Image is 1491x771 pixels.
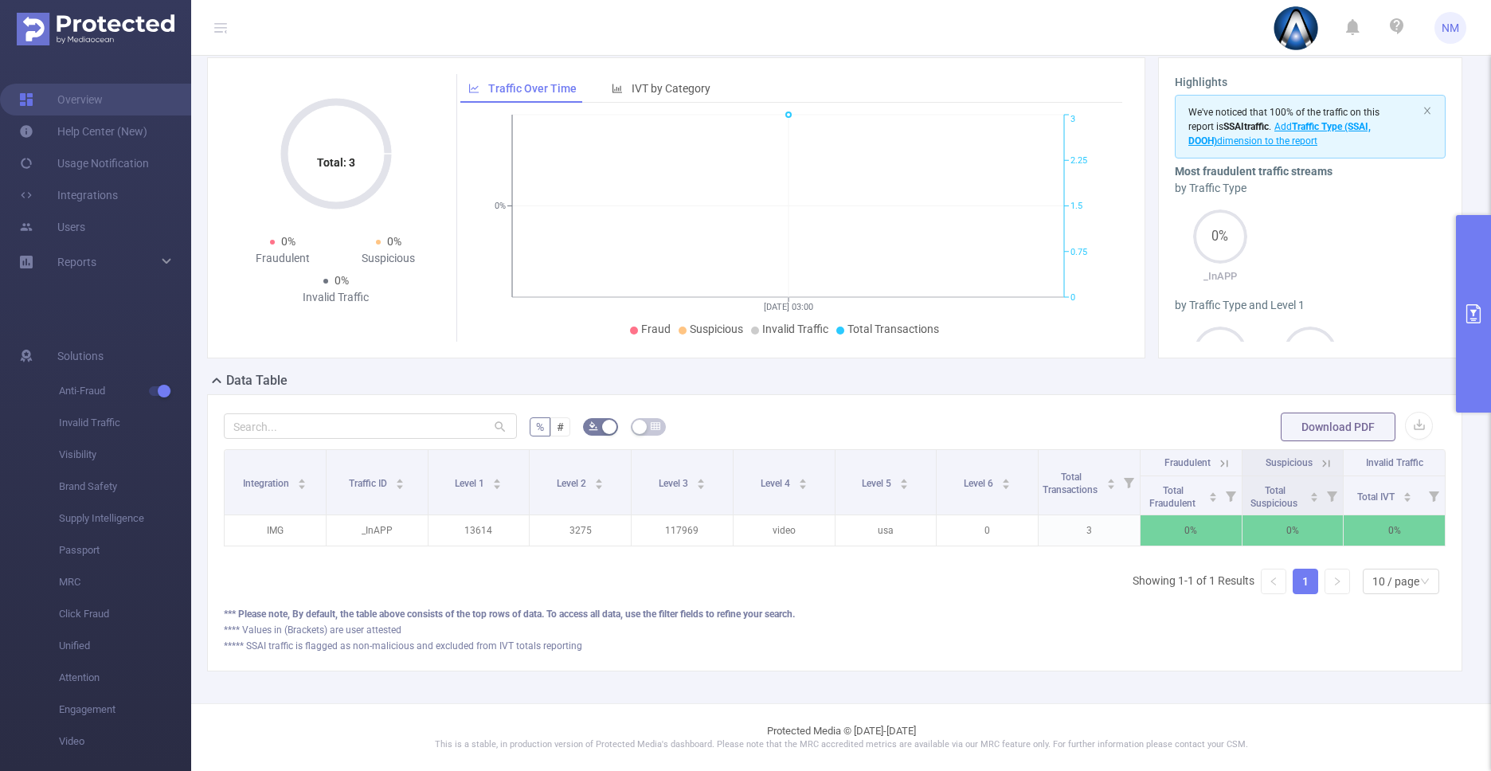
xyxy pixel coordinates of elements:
i: icon: bar-chart [612,83,623,94]
i: icon: caret-up [900,476,909,481]
tspan: Total: 3 [317,156,355,169]
tspan: 2.25 [1070,155,1087,166]
i: icon: caret-up [696,476,705,481]
p: _InAPP [327,515,428,546]
i: icon: caret-up [1208,490,1217,495]
div: by Traffic Type [1175,180,1446,197]
div: Sort [492,476,502,486]
p: video [734,515,835,546]
i: icon: caret-down [798,483,807,487]
li: Showing 1-1 of 1 Results [1133,569,1254,594]
h3: Highlights [1175,74,1446,91]
tspan: 0 [1070,292,1075,303]
p: This is a stable, in production version of Protected Media's dashboard. Please note that the MRC ... [231,738,1451,752]
p: 0 [937,515,1038,546]
i: Filter menu [1321,476,1343,515]
li: 1 [1293,569,1318,594]
p: 0% [1242,515,1344,546]
i: icon: caret-up [298,476,307,481]
span: Level 4 [761,478,792,489]
div: **** Values in (Brackets) are user attested [224,623,1446,637]
span: Fraud [641,323,671,335]
span: Level 2 [557,478,589,489]
p: 117969 [632,515,733,546]
div: by Traffic Type and Level 1 [1175,297,1446,314]
a: Users [19,211,85,243]
span: 0% [335,274,349,287]
span: Visibility [59,439,191,471]
span: Total IVT [1357,491,1397,503]
i: icon: caret-up [595,476,604,481]
li: Next Page [1325,569,1350,594]
i: Filter menu [1219,476,1242,515]
div: Sort [1403,490,1412,499]
a: Overview [19,84,103,115]
span: Invalid Traffic [1366,457,1423,468]
span: Reports [57,256,96,268]
i: icon: right [1333,577,1342,586]
span: % [536,421,544,433]
span: Supply Intelligence [59,503,191,534]
i: icon: caret-down [1403,495,1411,500]
span: Integration [243,478,292,489]
div: Sort [1106,476,1116,486]
span: Total Transactions [1043,472,1100,495]
span: Add dimension to the report [1188,121,1371,147]
p: 0% [1141,515,1242,546]
i: icon: close [1423,106,1432,115]
i: icon: caret-down [900,483,909,487]
i: icon: caret-down [1208,495,1217,500]
a: Usage Notification [19,147,149,179]
span: 0% [281,235,295,248]
span: We've noticed that 100% of the traffic on this report is . [1188,107,1379,147]
div: Suspicious [336,250,442,267]
input: Search... [224,413,517,439]
div: Sort [1001,476,1011,486]
span: Suspicious [690,323,743,335]
tspan: 3 [1070,115,1075,125]
i: icon: line-chart [468,83,479,94]
i: Filter menu [1423,476,1445,515]
i: icon: caret-up [1106,476,1115,481]
i: icon: table [651,421,660,431]
span: NM [1442,12,1459,44]
span: 0% [387,235,401,248]
i: icon: caret-down [1310,495,1319,500]
span: Total Fraudulent [1149,485,1198,509]
i: icon: caret-up [798,476,807,481]
span: Level 5 [862,478,894,489]
footer: Protected Media © [DATE]-[DATE] [191,703,1491,771]
span: Level 1 [455,478,487,489]
div: ***** SSAI traffic is flagged as non-malicious and excluded from IVT totals reporting [224,639,1446,653]
tspan: 0.75 [1070,247,1087,257]
i: icon: caret-down [1002,483,1011,487]
a: Reports [57,246,96,278]
div: Sort [798,476,808,486]
div: Sort [696,476,706,486]
div: 10 / page [1372,569,1419,593]
span: Unified [59,630,191,662]
div: *** Please note, By default, the table above consists of the top rows of data. To access all data... [224,607,1446,621]
p: IMG [225,515,326,546]
i: icon: caret-down [1106,483,1115,487]
span: Passport [59,534,191,566]
h2: Data Table [226,371,288,390]
i: icon: caret-up [1002,476,1011,481]
span: Solutions [57,340,104,372]
i: icon: caret-down [493,483,502,487]
div: Sort [899,476,909,486]
span: Invalid Traffic [762,323,828,335]
b: SSAI traffic [1223,121,1269,132]
span: Level 3 [659,478,691,489]
p: 13614 [429,515,530,546]
span: # [557,421,564,433]
i: icon: caret-down [396,483,405,487]
div: Sort [594,476,604,486]
span: Suspicious [1266,457,1313,468]
span: Attention [59,662,191,694]
p: usa [836,515,937,546]
tspan: [DATE] 03:00 [764,302,813,312]
div: Fraudulent [230,250,336,267]
i: icon: caret-up [1310,490,1319,495]
li: Previous Page [1261,569,1286,594]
